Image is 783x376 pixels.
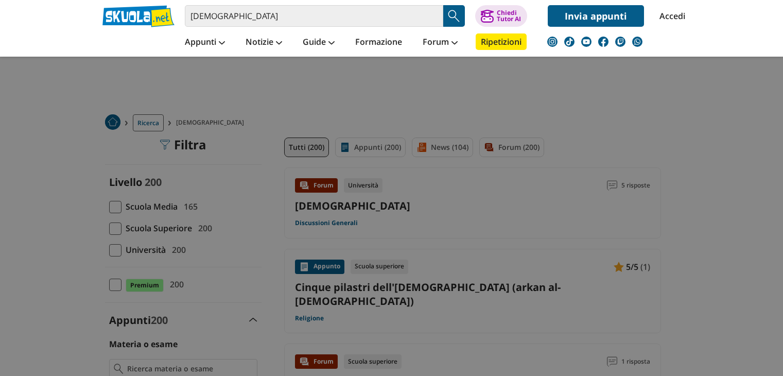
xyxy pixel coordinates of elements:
a: Accedi [659,5,681,27]
a: Invia appunti [548,5,644,27]
img: instagram [547,37,558,47]
a: Formazione [353,33,405,52]
a: Guide [300,33,337,52]
img: Cerca appunti, riassunti o versioni [446,8,462,24]
input: Cerca appunti, riassunti o versioni [185,5,443,27]
a: Ripetizioni [476,33,527,50]
img: twitch [615,37,625,47]
img: WhatsApp [632,37,642,47]
a: Notizie [243,33,285,52]
a: Forum [420,33,460,52]
a: Appunti [182,33,228,52]
button: ChiediTutor AI [475,5,527,27]
div: Chiedi Tutor AI [497,10,521,22]
img: youtube [581,37,591,47]
img: facebook [598,37,608,47]
img: tiktok [564,37,575,47]
button: Search Button [443,5,465,27]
